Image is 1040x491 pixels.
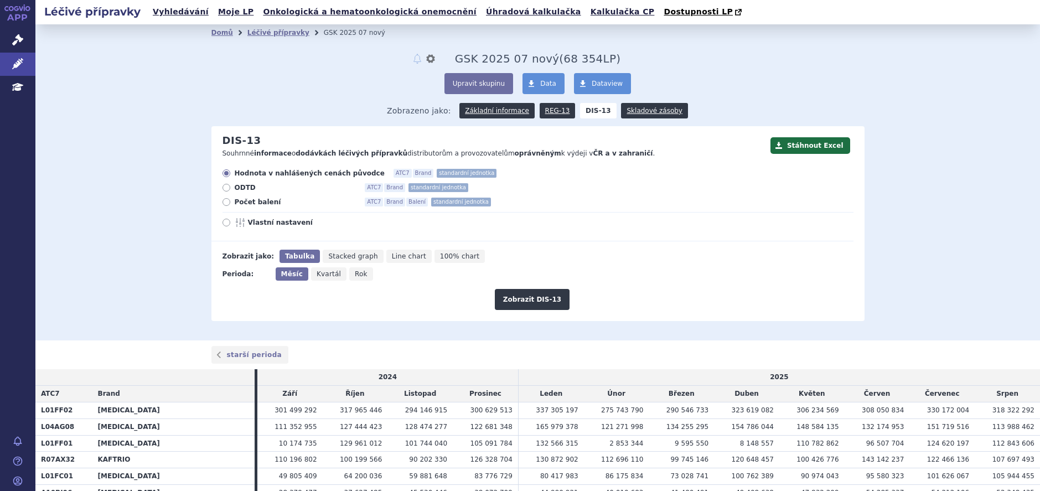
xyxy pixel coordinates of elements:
span: 90 202 330 [409,456,447,463]
span: Stacked graph [328,252,377,260]
span: 130 872 902 [536,456,578,463]
th: L01FC01 [35,468,92,485]
th: [MEDICAL_DATA] [92,468,255,485]
li: GSK 2025 07 nový [324,24,400,41]
span: 68 354 [563,52,603,65]
span: 318 322 292 [992,406,1034,414]
a: Domů [211,29,233,37]
span: 143 142 237 [862,456,904,463]
a: Data [522,73,565,94]
td: Červen [845,386,910,402]
span: Brand [384,183,405,192]
a: Skladové zásoby [621,103,687,118]
h2: Léčivé přípravky [35,4,149,19]
span: 122 681 348 [470,423,513,431]
a: Úhradová kalkulačka [483,4,584,19]
span: 113 988 462 [992,423,1034,431]
span: standardní jednotka [437,169,496,178]
span: 99 745 146 [670,456,708,463]
a: Léčivé přípravky [247,29,309,37]
div: Zobrazit jako: [223,250,274,263]
span: Dostupnosti LP [664,7,733,16]
span: 330 172 004 [927,406,969,414]
span: 112 696 110 [601,456,643,463]
span: 121 271 998 [601,423,643,431]
span: 90 974 043 [801,472,839,480]
span: Hodnota v nahlášených cenách původce [235,169,385,178]
strong: ČR a v zahraničí [593,149,653,157]
span: 59 881 648 [409,472,447,480]
span: 129 961 012 [340,440,382,447]
span: 337 305 197 [536,406,578,414]
span: 107 697 493 [992,456,1034,463]
span: 95 580 323 [866,472,904,480]
td: Leden [518,386,583,402]
span: 122 466 136 [927,456,969,463]
span: 96 507 704 [866,440,904,447]
td: Září [257,386,323,402]
span: GSK 2025 07 nový [455,52,560,65]
span: Balení [406,198,428,206]
span: 80 417 983 [540,472,578,480]
span: 301 499 292 [275,406,317,414]
p: Souhrnné o distributorům a provozovatelům k výdeji v . [223,149,765,158]
td: Duben [714,386,779,402]
span: Data [540,80,556,87]
span: 126 328 704 [470,456,513,463]
span: 49 805 409 [279,472,317,480]
span: 64 200 036 [344,472,382,480]
span: Zobrazeno jako: [387,103,451,118]
td: Prosinec [453,386,518,402]
span: 100% chart [440,252,479,260]
span: standardní jednotka [408,183,468,192]
span: 151 719 516 [927,423,969,431]
a: Vyhledávání [149,4,212,19]
span: 317 965 446 [340,406,382,414]
span: 101 626 067 [927,472,969,480]
span: 300 629 513 [470,406,513,414]
th: [MEDICAL_DATA] [92,435,255,452]
span: Brand [413,169,434,178]
button: Zobrazit DIS-13 [495,289,570,310]
span: 73 028 741 [670,472,708,480]
th: [MEDICAL_DATA] [92,402,255,418]
div: Perioda: [223,267,270,281]
span: 323 619 082 [732,406,774,414]
a: Dostupnosti LP [660,4,747,20]
button: nastavení [425,52,436,65]
span: 83 776 729 [474,472,513,480]
th: L04AG08 [35,418,92,435]
span: ATC7 [394,169,412,178]
span: 112 843 606 [992,440,1034,447]
span: Měsíc [281,270,303,278]
span: Rok [355,270,368,278]
span: 165 979 378 [536,423,578,431]
span: Brand [98,390,120,397]
span: 127 444 423 [340,423,382,431]
td: Červenec [909,386,975,402]
span: ATC7 [41,390,60,397]
span: standardní jednotka [431,198,491,206]
span: 2 853 344 [609,440,643,447]
button: notifikace [412,52,423,65]
span: 100 199 566 [340,456,382,463]
td: Říjen [323,386,388,402]
span: 132 174 953 [862,423,904,431]
span: ATC7 [365,198,383,206]
a: Základní informace [459,103,535,118]
span: 148 584 135 [796,423,839,431]
td: 2025 [518,369,1040,385]
td: Březen [649,386,714,402]
span: Tabulka [285,252,314,260]
a: Moje LP [215,4,257,19]
span: 86 175 834 [606,472,644,480]
span: 101 744 040 [405,440,447,447]
span: 132 566 315 [536,440,578,447]
span: ODTD [235,183,356,192]
th: KAFTRIO [92,452,255,468]
span: Brand [384,198,405,206]
a: REG-13 [540,103,576,118]
span: 275 743 790 [601,406,643,414]
span: Dataview [592,80,623,87]
th: [MEDICAL_DATA] [92,418,255,435]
